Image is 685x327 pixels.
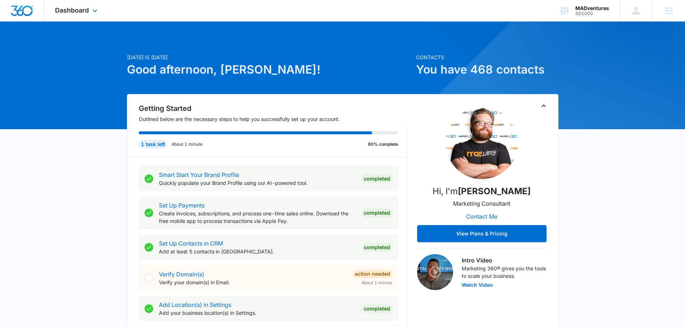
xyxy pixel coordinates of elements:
[127,53,412,61] p: [DATE] is [DATE]
[55,6,89,14] span: Dashboard
[575,11,609,16] div: account id
[159,240,223,247] a: Set Up Contacts in CRM
[159,271,204,278] a: Verify Domain(s)
[139,140,167,149] div: 1 task left
[362,304,392,313] div: Completed
[353,270,392,278] div: Action Needed
[458,186,531,196] strong: [PERSON_NAME]
[139,115,407,123] p: Outlined below are the necessary steps to help you successfully set up your account.
[539,102,548,110] button: Toggle Collapse
[433,185,531,198] p: Hi, I'm
[459,208,504,225] button: Contact Me
[159,248,356,255] p: Add at least 5 contacts in [GEOGRAPHIC_DATA].
[159,202,205,209] a: Set Up Payments
[172,141,202,148] p: About 1 minute
[416,61,558,78] h1: You have 468 contacts
[159,279,347,286] p: Verify your domain(s) in Email.
[139,103,407,114] h2: Getting Started
[362,209,392,217] div: Completed
[417,254,453,290] img: Intro Video
[368,141,398,148] p: 90% complete
[462,282,493,288] button: Watch Video
[159,179,356,187] p: Quickly populate your Brand Profile using our AI-powered tool.
[462,265,547,280] p: Marketing 360® gives you the tools to scale your business.
[453,199,510,208] p: Marketing Consultant
[446,107,518,179] img: Tyler Peterson
[462,256,547,265] h3: Intro Video
[575,5,609,11] div: account name
[159,171,239,178] a: Smart Start Your Brand Profile
[159,210,356,225] p: Create invoices, subscriptions, and process one-time sales online. Download the free mobile app t...
[127,61,412,78] h1: Good afternoon, [PERSON_NAME]!
[362,174,392,183] div: Completed
[417,225,547,242] button: View Plans & Pricing
[159,309,356,317] p: Add your business location(s) in Settings.
[416,53,558,61] p: Contacts
[361,280,392,286] span: About 1 minute
[159,301,231,308] a: Add Location(s) in Settings
[362,243,392,252] div: Completed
